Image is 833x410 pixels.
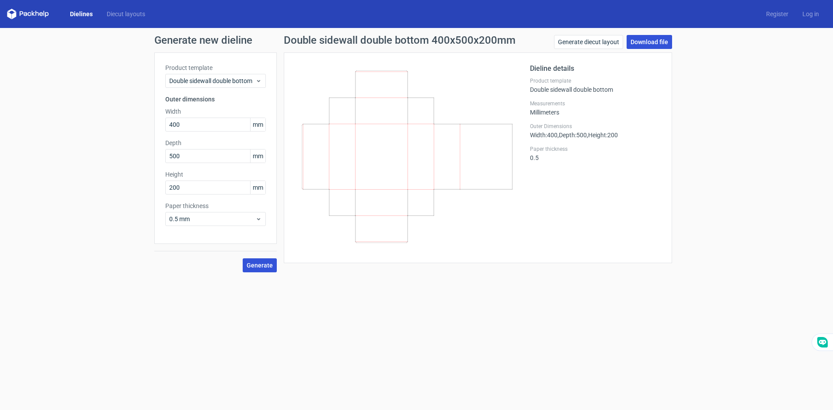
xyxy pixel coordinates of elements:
a: Download file [627,35,672,49]
span: mm [250,118,265,131]
label: Paper thickness [165,202,266,210]
h2: Dieline details [530,63,661,74]
div: 0.5 [530,146,661,161]
label: Depth [165,139,266,147]
span: , Height : 200 [587,132,618,139]
button: Generate [243,258,277,272]
h1: Double sidewall double bottom 400x500x200mm [284,35,516,45]
label: Height [165,170,266,179]
a: Generate diecut layout [554,35,623,49]
span: Generate [247,262,273,268]
span: mm [250,181,265,194]
label: Width [165,107,266,116]
div: Double sidewall double bottom [530,77,661,93]
a: Register [759,10,795,18]
span: , Depth : 500 [558,132,587,139]
label: Product template [165,63,266,72]
span: Width : 400 [530,132,558,139]
a: Dielines [63,10,100,18]
span: mm [250,149,265,163]
span: 0.5 mm [169,215,255,223]
h1: Generate new dieline [154,35,679,45]
div: Millimeters [530,100,661,116]
label: Product template [530,77,661,84]
a: Diecut layouts [100,10,152,18]
span: Double sidewall double bottom [169,76,255,85]
label: Outer Dimensions [530,123,661,130]
a: Log in [795,10,826,18]
h3: Outer dimensions [165,95,266,104]
label: Measurements [530,100,661,107]
label: Paper thickness [530,146,661,153]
